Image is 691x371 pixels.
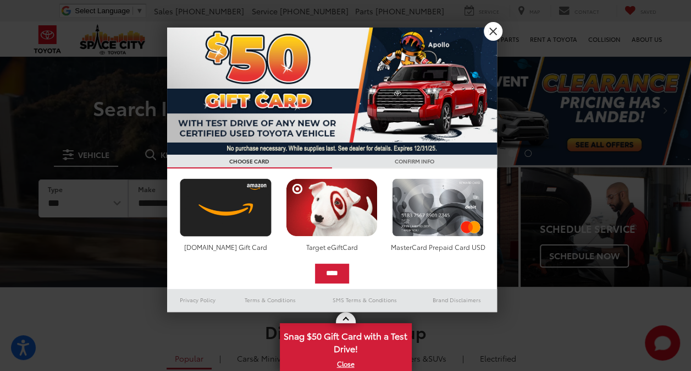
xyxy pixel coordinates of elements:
a: Privacy Policy [167,293,229,307]
div: MasterCard Prepaid Card USD [389,242,487,252]
div: [DOMAIN_NAME] Gift Card [177,242,274,252]
a: Brand Disclaimers [417,293,497,307]
h3: CONFIRM INFO [332,155,497,168]
div: Target eGiftCard [283,242,380,252]
a: SMS Terms & Conditions [313,293,417,307]
img: targetcard.png [283,178,380,237]
span: Snag $50 Gift Card with a Test Drive! [281,324,411,358]
img: amazoncard.png [177,178,274,237]
img: mastercard.png [389,178,487,237]
a: Terms & Conditions [228,293,312,307]
img: 53411_top_152338.jpg [167,28,497,155]
h3: CHOOSE CARD [167,155,332,168]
